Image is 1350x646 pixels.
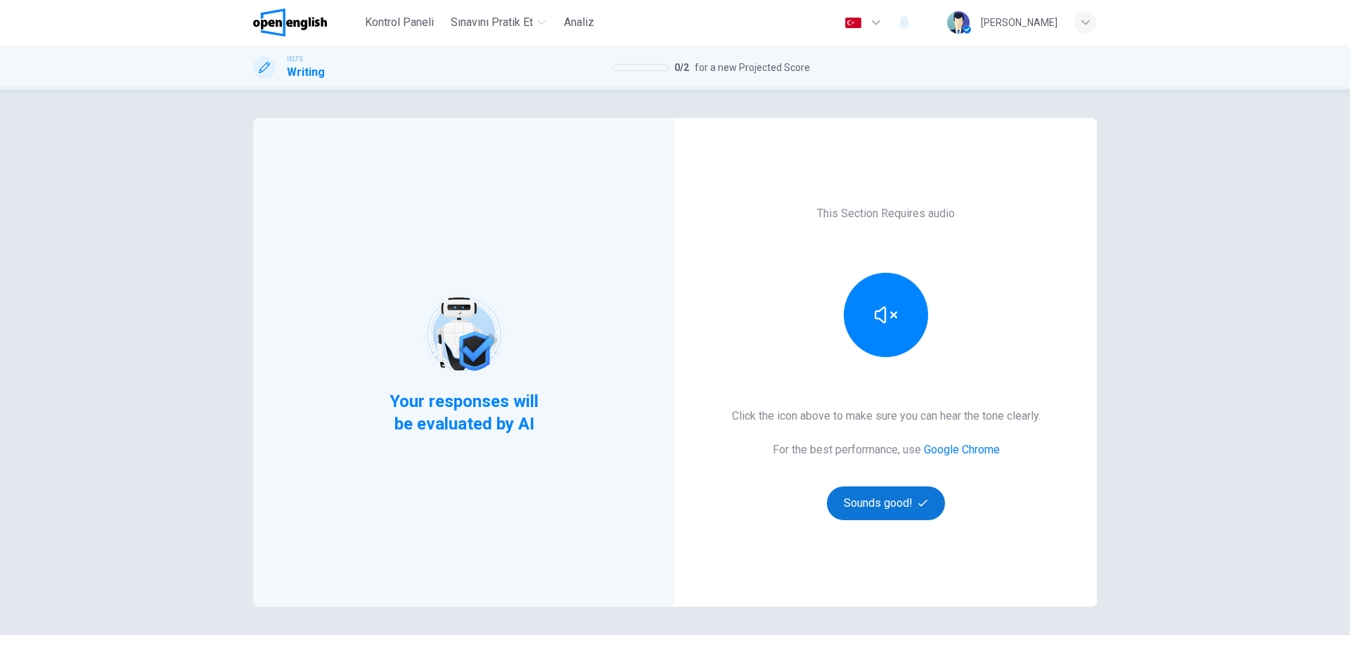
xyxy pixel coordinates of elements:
[359,10,439,35] button: Kontrol Paneli
[451,14,533,31] span: Sınavını Pratik Et
[773,441,1000,458] h6: For the best performance, use
[253,8,327,37] img: OpenEnglish logo
[379,390,550,435] span: Your responses will be evaluated by AI
[817,205,955,222] h6: This Section Requires audio
[695,59,810,76] span: for a new Projected Score
[287,64,325,81] h1: Writing
[844,18,862,28] img: tr
[947,11,970,34] img: Profile picture
[732,408,1041,425] h6: Click the icon above to make sure you can hear the tone clearly.
[674,59,689,76] span: 0 / 2
[445,10,551,35] button: Sınavını Pratik Et
[287,54,303,64] span: IELTS
[253,8,359,37] a: OpenEnglish logo
[981,14,1057,31] div: [PERSON_NAME]
[827,486,945,520] button: Sounds good!
[924,443,1000,456] a: Google Chrome
[419,290,508,379] img: robot icon
[564,14,594,31] span: Analiz
[557,10,602,35] button: Analiz
[365,14,434,31] span: Kontrol Paneli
